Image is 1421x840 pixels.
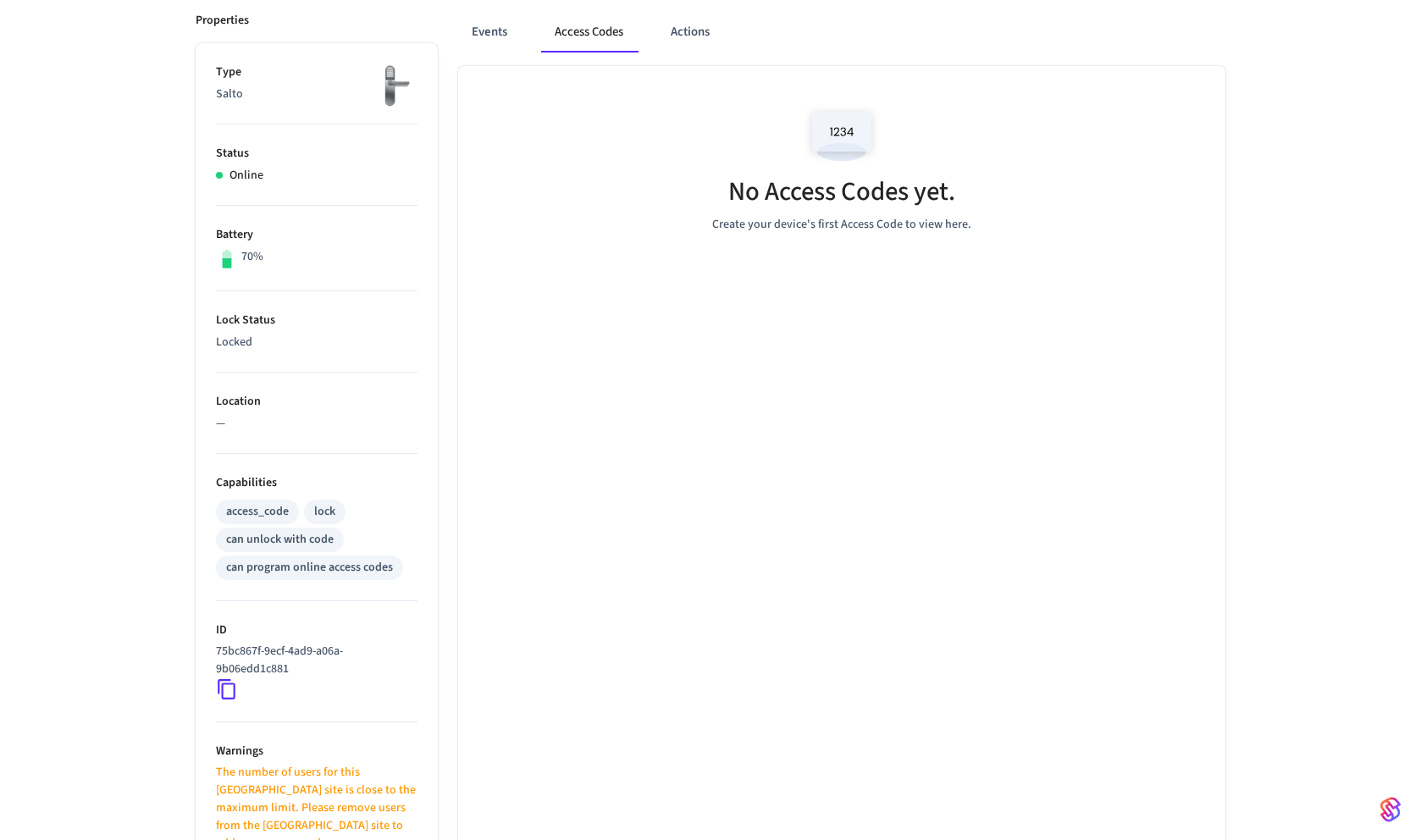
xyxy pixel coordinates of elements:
p: Create your device's first Access Code to view here. [712,216,971,234]
p: Battery [216,226,417,244]
p: Online [229,167,263,185]
button: Actions [657,12,723,52]
p: 70% [241,248,263,266]
button: Events [458,12,521,52]
p: Type [216,64,417,81]
img: Access Codes Empty State [804,100,880,172]
p: Lock Status [216,312,417,329]
div: access_code [226,503,289,521]
p: ID [216,622,417,639]
div: lock [314,503,335,521]
p: Locked [216,334,417,351]
p: Salto [216,86,417,103]
p: Warnings [216,743,417,760]
p: Status [216,145,417,163]
img: salto_escutcheon_pin [375,64,417,108]
p: 75bc867f-9ecf-4ad9-a06a-9b06edd1c881 [216,643,411,678]
div: can unlock with code [226,531,334,549]
h5: No Access Codes yet. [728,174,955,209]
p: — [216,415,417,433]
div: ant example [458,12,1225,52]
p: Location [216,393,417,411]
img: SeamLogoGradient.69752ec5.svg [1380,796,1401,823]
p: Capabilities [216,474,417,492]
button: Access Codes [541,12,637,52]
p: Properties [196,12,249,30]
div: can program online access codes [226,559,393,577]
